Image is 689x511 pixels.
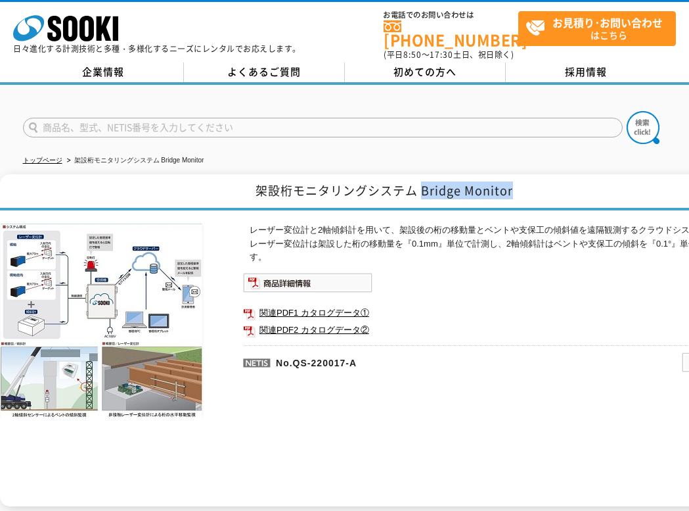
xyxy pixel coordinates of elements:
span: 17:30 [430,49,453,61]
input: 商品名、型式、NETIS番号を入力してください [23,118,623,137]
li: 架設桁モニタリングシステム Bridge Monitor [64,154,204,168]
a: 企業情報 [23,62,184,82]
strong: お見積り･お問い合わせ [552,14,663,30]
a: 採用情報 [506,62,667,82]
img: btn_search.png [627,111,659,144]
span: (平日 ～ 土日、祝日除く) [384,49,514,61]
span: お電話でのお問い合わせは [384,11,518,19]
span: 初めての方へ [393,64,456,79]
p: No.QS-220017-A [243,345,554,377]
img: 商品詳細情報システム [243,273,372,293]
a: 商品詳細情報システム [243,280,372,290]
a: 初めての方へ [345,62,506,82]
span: はこちら [525,12,675,45]
span: 8:50 [403,49,422,61]
p: 日々進化する計測技術と多種・多様化するニーズにレンタルでお応えします。 [13,45,301,53]
a: よくあるご質問 [184,62,345,82]
a: [PHONE_NUMBER] [384,20,518,47]
a: お見積り･お問い合わせはこちら [518,11,676,46]
a: トップページ [23,157,62,164]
